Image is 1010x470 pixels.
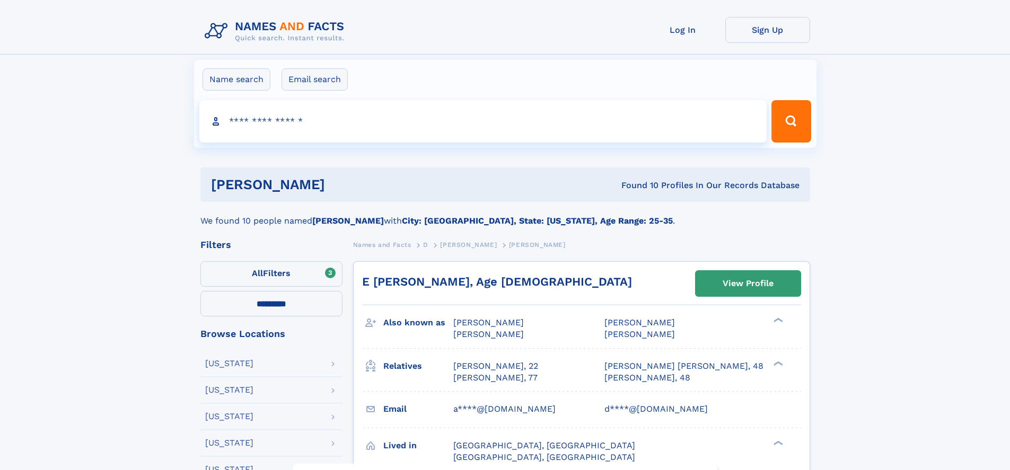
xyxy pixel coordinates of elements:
[282,68,348,91] label: Email search
[205,439,253,447] div: [US_STATE]
[200,261,342,287] label: Filters
[440,241,497,249] span: [PERSON_NAME]
[604,360,763,372] a: [PERSON_NAME] [PERSON_NAME], 48
[362,275,632,288] a: E [PERSON_NAME], Age [DEMOGRAPHIC_DATA]
[771,317,784,324] div: ❯
[205,386,253,394] div: [US_STATE]
[252,268,263,278] span: All
[199,100,767,143] input: search input
[604,329,675,339] span: [PERSON_NAME]
[453,440,635,450] span: [GEOGRAPHIC_DATA], [GEOGRAPHIC_DATA]
[383,437,453,455] h3: Lived in
[423,241,428,249] span: D
[211,178,473,191] h1: [PERSON_NAME]
[200,17,353,46] img: Logo Names and Facts
[423,238,428,251] a: D
[453,329,524,339] span: [PERSON_NAME]
[604,317,675,327] span: [PERSON_NAME]
[312,216,384,226] b: [PERSON_NAME]
[440,238,497,251] a: [PERSON_NAME]
[771,360,784,367] div: ❯
[200,329,342,339] div: Browse Locations
[383,357,453,375] h3: Relatives
[353,238,411,251] a: Names and Facts
[383,314,453,332] h3: Also known as
[200,202,810,227] div: We found 10 people named with .
[205,412,253,421] div: [US_STATE]
[473,180,800,191] div: Found 10 Profiles In Our Records Database
[509,241,566,249] span: [PERSON_NAME]
[725,17,810,43] a: Sign Up
[771,439,784,446] div: ❯
[453,372,538,384] a: [PERSON_NAME], 77
[402,216,673,226] b: City: [GEOGRAPHIC_DATA], State: [US_STATE], Age Range: 25-35
[604,372,690,384] a: [PERSON_NAME], 48
[200,240,342,250] div: Filters
[203,68,270,91] label: Name search
[696,271,801,296] a: View Profile
[453,360,538,372] a: [PERSON_NAME], 22
[723,271,774,296] div: View Profile
[771,100,811,143] button: Search Button
[640,17,725,43] a: Log In
[453,452,635,462] span: [GEOGRAPHIC_DATA], [GEOGRAPHIC_DATA]
[205,359,253,368] div: [US_STATE]
[453,317,524,327] span: [PERSON_NAME]
[383,400,453,418] h3: Email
